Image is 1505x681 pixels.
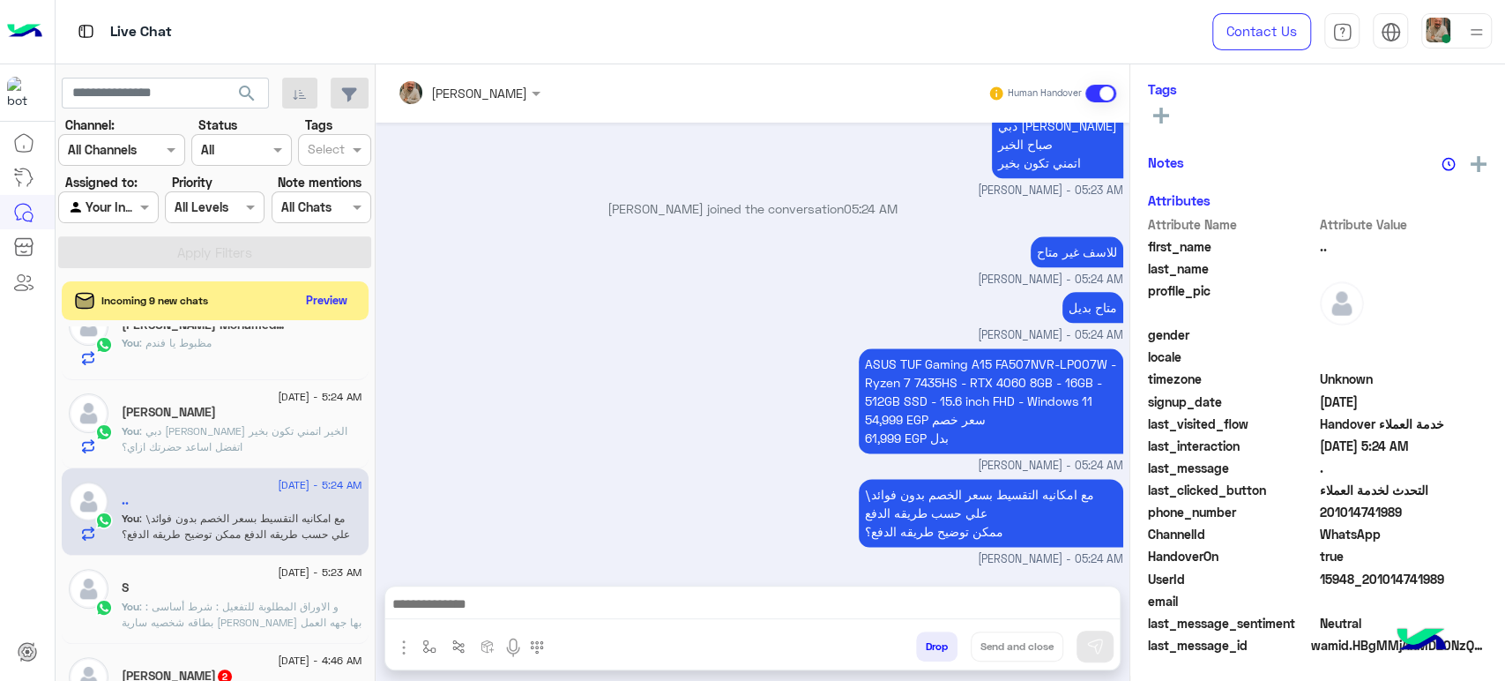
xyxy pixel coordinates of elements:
img: defaultAdmin.png [69,393,108,433]
p: 11/8/2025, 5:24 AM [1031,236,1123,267]
span: gender [1148,326,1316,344]
span: last_name [1148,259,1316,278]
span: email [1148,592,1316,610]
span: .. [1320,237,1488,256]
span: first_name [1148,237,1316,256]
span: last_message_id [1148,636,1308,655]
span: \مع امكانيه التقسيط بسعر الخصم بدون فوائد علي حسب طريقه الدفع ممكن توضيح طريقه الدفع؟ [122,512,350,541]
p: 11/8/2025, 5:23 AM [992,110,1123,178]
label: Tags [305,116,332,134]
p: Live Chat [110,20,172,44]
img: send voice note [503,637,524,658]
span: timezone [1148,370,1316,388]
span: مظبوط يا فندم [139,336,212,349]
h5: .. [122,493,129,508]
span: true [1320,547,1488,565]
img: defaultAdmin.png [69,482,108,521]
span: You [122,600,139,613]
img: 1403182699927242 [7,77,39,109]
div: Select [305,139,345,162]
h6: Notes [1148,154,1184,170]
span: signup_date [1148,393,1316,411]
span: [DATE] - 5:23 AM [278,565,361,580]
span: 2025-08-11T02:24:26.9397608Z [1320,437,1488,455]
h6: Tags [1148,81,1487,97]
img: tab [75,20,97,42]
span: التحدث لخدمة العملاء [1320,481,1488,499]
img: userImage [1426,18,1450,42]
span: . [1320,459,1488,477]
span: last_message_sentiment [1148,614,1316,632]
span: UserId [1148,570,1316,588]
img: defaultAdmin.png [69,569,108,609]
span: locale [1148,348,1316,366]
span: last_visited_flow [1148,415,1316,433]
small: Human Handover [1008,86,1082,101]
img: WhatsApp [95,599,113,617]
img: tab [1381,22,1401,42]
span: [DATE] - 4:46 AM [278,653,361,669]
button: Preview [299,288,355,313]
button: Apply Filters [58,236,371,268]
img: notes [1442,157,1456,171]
span: phone_number [1148,503,1316,521]
span: دبي فون عمر مهدي صباح الخير اتمني تكون بخير اتفضل اساعد حضرتك ازاي؟ [122,424,347,453]
span: [PERSON_NAME] - 05:23 AM [978,183,1123,199]
img: WhatsApp [95,423,113,441]
img: profile [1465,21,1487,43]
span: ChannelId [1148,525,1316,543]
span: Unknown [1320,370,1488,388]
img: tab [1332,22,1352,42]
img: Trigger scenario [451,640,466,654]
span: [DATE] - 5:24 AM [278,477,361,493]
span: You [122,336,139,349]
img: send attachment [393,637,414,658]
span: 2 [1320,525,1488,543]
h6: Attributes [1148,192,1211,208]
button: Send and close [971,632,1063,662]
a: tab [1324,13,1360,50]
label: Priority [172,173,212,191]
button: search [226,78,269,116]
img: send message [1086,638,1104,655]
span: null [1320,592,1488,610]
span: Attribute Value [1320,215,1488,234]
span: You [122,512,139,525]
span: Handover خدمة العملاء [1320,415,1488,433]
button: Drop [916,632,957,662]
p: 11/8/2025, 5:24 AM [859,479,1123,547]
img: Logo [7,13,42,50]
span: wamid.HBgMMjAxMDE0NzQxOTg5FQIAEhggNzJBMUUyMUQ4RTdBMDQzNjA4NTJEQTQwQzNGMEJBOTgA [1311,636,1487,655]
p: [PERSON_NAME] joined the conversation [383,199,1123,218]
span: HandoverOn [1148,547,1316,565]
p: 11/8/2025, 5:24 AM [1062,292,1123,323]
h5: S [122,580,129,595]
label: Channel: [65,116,115,134]
span: You [122,424,139,438]
img: create order [481,640,495,654]
span: [PERSON_NAME] - 05:24 AM [978,458,1123,475]
span: profile_pic [1148,281,1316,322]
span: null [1320,326,1488,344]
span: [DATE] - 5:24 AM [278,389,361,405]
label: Status [198,116,237,134]
span: 201014741989 [1320,503,1488,521]
button: Trigger scenario [444,632,473,661]
span: last_message [1148,459,1316,477]
label: Note mentions [278,173,361,191]
h5: Ayman Yasser [122,405,216,420]
span: search [236,83,257,104]
span: null [1320,348,1488,366]
img: select flow [422,640,436,654]
span: 15948_201014741989 [1320,570,1488,588]
button: select flow [415,632,444,661]
span: Incoming 9 new chats [101,293,208,309]
span: 05:24 AM [844,201,898,216]
a: Contact Us [1212,13,1311,50]
span: 2025-08-11T00:47:33.52Z [1320,393,1488,411]
label: Assigned to: [65,173,138,191]
span: Attribute Name [1148,215,1316,234]
img: WhatsApp [95,336,113,354]
img: hulul-logo.png [1390,610,1452,672]
p: 11/8/2025, 5:24 AM [859,348,1123,453]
